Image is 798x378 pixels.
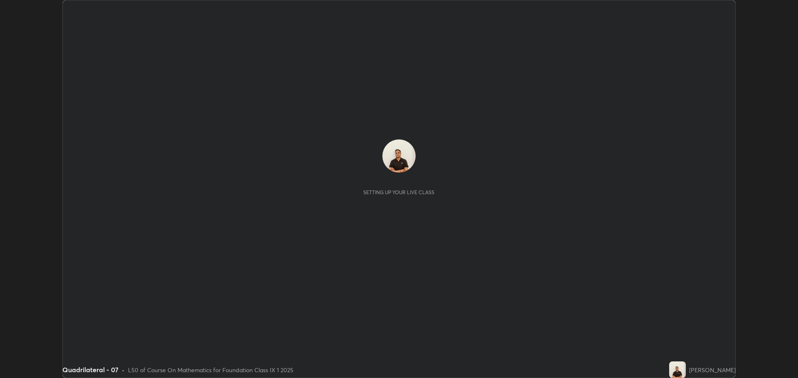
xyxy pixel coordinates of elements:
[382,139,416,173] img: c6c4bda55b2f4167a00ade355d1641a8.jpg
[363,189,434,195] div: Setting up your live class
[689,366,736,374] div: [PERSON_NAME]
[62,365,118,375] div: Quadrilateral - 07
[122,366,125,374] div: •
[669,361,686,378] img: c6c4bda55b2f4167a00ade355d1641a8.jpg
[128,366,293,374] div: L50 of Course On Mathematics for Foundation Class IX 1 2025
